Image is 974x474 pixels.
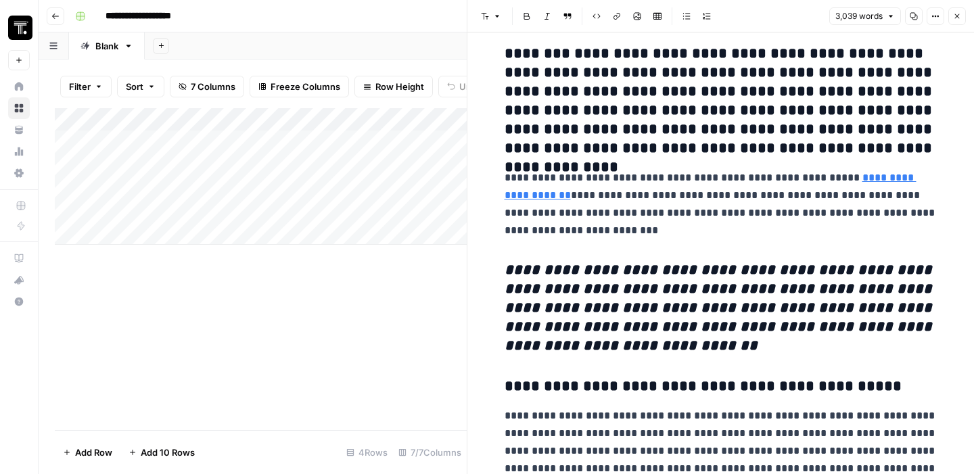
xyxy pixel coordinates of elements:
span: 3,039 words [835,10,883,22]
a: Home [8,76,30,97]
button: Sort [117,76,164,97]
span: Add 10 Rows [141,446,195,459]
a: Your Data [8,119,30,141]
a: Settings [8,162,30,184]
a: Browse [8,97,30,119]
div: 4 Rows [341,442,393,463]
button: Help + Support [8,291,30,312]
button: What's new? [8,269,30,291]
span: Undo [459,80,482,93]
a: Blank [69,32,145,60]
span: Row Height [375,80,424,93]
div: Blank [95,39,118,53]
a: Usage [8,141,30,162]
span: Add Row [75,446,112,459]
span: 7 Columns [191,80,235,93]
button: Freeze Columns [250,76,349,97]
button: Row Height [354,76,433,97]
span: Sort [126,80,143,93]
button: Workspace: Thoughtspot [8,11,30,45]
button: Add Row [55,442,120,463]
span: Freeze Columns [271,80,340,93]
a: AirOps Academy [8,247,30,269]
div: What's new? [9,270,29,290]
button: 3,039 words [829,7,901,25]
span: Filter [69,80,91,93]
button: Undo [438,76,491,97]
div: 7/7 Columns [393,442,467,463]
button: 7 Columns [170,76,244,97]
button: Add 10 Rows [120,442,203,463]
button: Filter [60,76,112,97]
img: Thoughtspot Logo [8,16,32,40]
